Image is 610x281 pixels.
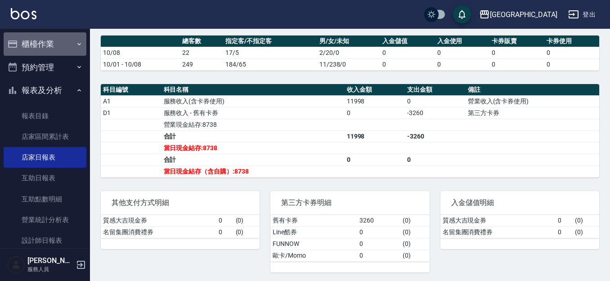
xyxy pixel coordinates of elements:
[4,106,86,126] a: 報表目錄
[11,8,36,19] img: Logo
[544,58,599,70] td: 0
[101,215,216,227] td: 質感大吉現金券
[27,256,73,265] h5: [PERSON_NAME]
[161,95,345,107] td: 服務收入(含卡券使用)
[573,215,599,227] td: ( 0 )
[161,142,345,154] td: 當日現金結存:8738
[4,56,86,79] button: 預約管理
[440,215,599,238] table: a dense table
[435,36,490,47] th: 入金使用
[101,84,599,178] table: a dense table
[101,95,161,107] td: A1
[400,250,429,261] td: ( 0 )
[4,168,86,188] a: 互助日報表
[466,107,599,119] td: 第三方卡券
[380,58,435,70] td: 0
[466,95,599,107] td: 營業收入(含卡券使用)
[317,58,380,70] td: 11/238/0
[180,58,223,70] td: 249
[101,107,161,119] td: D1
[556,215,573,227] td: 0
[101,215,260,238] table: a dense table
[233,226,260,238] td: ( 0 )
[405,130,466,142] td: -3260
[270,226,357,238] td: Line酷券
[101,58,180,70] td: 10/01 - 10/08
[317,36,380,47] th: 男/女/未知
[270,215,357,227] td: 舊有卡券
[489,36,544,47] th: 卡券販賣
[573,226,599,238] td: ( 0 )
[233,215,260,227] td: ( 0 )
[270,250,357,261] td: 歐卡/Momo
[223,36,317,47] th: 指定客/不指定客
[161,119,345,130] td: 營業現金結存:8738
[112,198,249,207] span: 其他支付方式明細
[400,215,429,227] td: ( 0 )
[440,226,556,238] td: 名留集團消費禮券
[451,198,588,207] span: 入金儲值明細
[216,215,233,227] td: 0
[180,36,223,47] th: 總客數
[565,6,599,23] button: 登出
[345,84,405,96] th: 收入金額
[4,230,86,251] a: 設計師日報表
[544,36,599,47] th: 卡券使用
[357,226,400,238] td: 0
[180,47,223,58] td: 22
[475,5,561,24] button: [GEOGRAPHIC_DATA]
[435,58,490,70] td: 0
[161,84,345,96] th: 科目名稱
[556,226,573,238] td: 0
[345,130,405,142] td: 11998
[357,250,400,261] td: 0
[7,256,25,274] img: Person
[357,238,400,250] td: 0
[317,47,380,58] td: 2/20/0
[405,95,466,107] td: 0
[223,47,317,58] td: 17/5
[27,265,73,273] p: 服務人員
[4,189,86,210] a: 互助點數明細
[435,47,490,58] td: 0
[4,126,86,147] a: 店家區間累計表
[161,107,345,119] td: 服務收入 - 舊有卡券
[380,47,435,58] td: 0
[440,215,556,227] td: 質感大吉現金券
[281,198,418,207] span: 第三方卡券明細
[4,79,86,102] button: 報表及分析
[270,238,357,250] td: FUNNOW
[357,215,400,227] td: 3260
[489,58,544,70] td: 0
[223,58,317,70] td: 184/65
[400,238,429,250] td: ( 0 )
[466,84,599,96] th: 備註
[101,47,180,58] td: 10/08
[405,84,466,96] th: 支出金額
[216,226,233,238] td: 0
[270,215,429,262] table: a dense table
[345,95,405,107] td: 11998
[400,226,429,238] td: ( 0 )
[161,154,345,165] td: 合計
[380,36,435,47] th: 入金儲值
[453,5,471,23] button: save
[161,130,345,142] td: 合計
[544,47,599,58] td: 0
[345,107,405,119] td: 0
[4,210,86,230] a: 營業統計分析表
[4,147,86,168] a: 店家日報表
[489,47,544,58] td: 0
[161,165,345,177] td: 當日現金結存（含自購）:8738
[345,154,405,165] td: 0
[101,226,216,238] td: 名留集團消費禮券
[101,84,161,96] th: 科目編號
[405,154,466,165] td: 0
[101,36,599,71] table: a dense table
[490,9,557,20] div: [GEOGRAPHIC_DATA]
[405,107,466,119] td: -3260
[4,32,86,56] button: 櫃檯作業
